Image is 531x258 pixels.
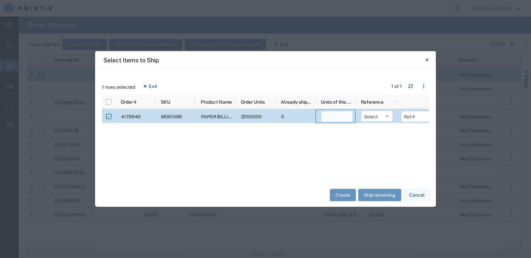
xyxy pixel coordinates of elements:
span: 2050000 [241,114,262,119]
span: PAPER BILLING 11X17 ROLL WEIGHT 50# [201,114,290,119]
span: 4178940 [121,114,141,119]
button: Create [330,189,356,201]
span: Order Units [241,99,265,105]
button: Ship remaining [358,189,401,201]
h4: Select Items to Ship [103,55,159,64]
button: Refresh table [405,81,416,92]
div: 1 of 1 [391,83,403,90]
button: Close [420,53,434,67]
input: Ref.# [401,111,433,122]
span: Product Name [201,99,232,105]
span: Already shipped [281,99,313,105]
button: Cancel [404,189,430,201]
span: 1 rows selected [102,84,135,91]
span: 0 [281,114,284,119]
button: Exit [137,81,162,92]
span: Reference [361,99,384,105]
span: Units of this shipment [321,99,353,105]
span: Order # [121,99,136,105]
span: SKU [161,99,170,105]
span: M561586 [161,114,182,119]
